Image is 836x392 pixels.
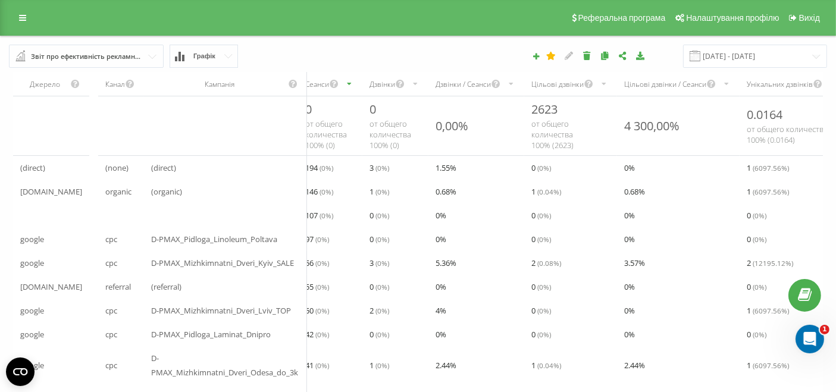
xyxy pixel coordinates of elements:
span: ( 0 %) [537,282,551,291]
span: 0 % [624,303,635,318]
span: от общего количества 100% ( 2623 ) [531,118,574,150]
span: 2.44 % [436,358,456,372]
span: D-PMAX_Pidloga_Laminat_Dnipro [151,327,271,341]
span: (direct) [151,161,176,175]
span: 0 [531,232,551,246]
span: от общего количества 100% ( 0 ) [370,118,411,150]
span: (referral) [151,280,181,294]
span: 0 % [624,232,635,246]
div: Цільові дзвінки / Сеанси [624,79,706,89]
span: ( 0 %) [753,234,766,244]
span: 0 [531,327,551,341]
span: 1 [747,161,789,175]
span: 56 [305,256,329,270]
span: 0 [370,101,376,117]
span: (none) [105,161,129,175]
span: 0 [305,101,312,117]
span: ( 0 %) [375,330,389,339]
span: 2.44 % [624,358,645,372]
span: 1 [531,358,561,372]
span: ( 0 %) [375,187,389,196]
span: ( 6097.56 %) [753,163,789,173]
span: 0 [747,327,766,341]
button: Графік [170,45,238,68]
span: 0.0164 [747,106,782,123]
span: Налаштування профілю [686,13,779,23]
span: D-PMAX_Mizhkimnatni_Dveri_Odesa_do_3k [151,351,300,380]
span: 2 [747,256,793,270]
span: ( 6097.56 %) [753,306,789,315]
span: ( 0 %) [375,360,389,370]
span: 5.36 % [436,256,456,270]
span: 2 [531,256,561,270]
span: 0 [747,208,766,222]
span: ( 0.04 %) [537,360,561,370]
span: ( 0 %) [537,234,551,244]
span: cpc [105,327,117,341]
span: cpc [105,256,117,270]
span: D-PMAX_Mizhkimnatni_Dveri_Kyiv_SALE [151,256,294,270]
iframe: Intercom live chat [796,325,824,353]
i: Видалити звіт [582,51,592,59]
div: Кампанія [151,79,288,89]
span: 194 [305,161,333,175]
span: ( 0 %) [315,360,329,370]
span: от общего количества 100% ( 0 ) [305,118,347,150]
span: ( 12195.12 %) [753,258,793,268]
i: Копіювати звіт [600,51,610,59]
span: 2623 [531,101,558,117]
span: ( 0 %) [315,306,329,315]
div: Цільові дзвінки [531,79,584,89]
span: 42 [305,327,329,341]
span: [DOMAIN_NAME] [20,280,82,294]
span: ( 0 %) [753,211,766,220]
div: Унікальних дзвінків [747,79,813,89]
span: 1 [370,184,389,199]
span: 1 [820,325,829,334]
span: D-PMAX_Mizhkimnatni_Dveri_Lviv_TOP [151,303,291,318]
span: (organic) [151,184,182,199]
span: ( 0 %) [375,211,389,220]
span: ( 6097.56 %) [753,360,789,370]
span: 1 [747,303,789,318]
span: Вихід [799,13,820,23]
span: ( 0 %) [375,306,389,315]
span: [DOMAIN_NAME] [20,184,82,199]
div: 0,00% [436,118,468,134]
span: ( 0 %) [753,282,766,291]
span: cpc [105,303,117,318]
div: 4 300,00% [624,118,680,134]
span: ( 0 %) [537,211,551,220]
span: cpc [105,232,117,246]
span: 0 % [436,232,446,246]
div: Дзвінки / Сеанси [436,79,491,89]
span: 0 [747,280,766,294]
span: ( 0 %) [320,187,333,196]
span: 1.55 % [436,161,456,175]
span: ( 0 %) [537,163,551,173]
span: 3 [370,256,389,270]
span: ( 0 %) [375,282,389,291]
span: от общего количества 100% ( 0.0164 ) [747,124,828,145]
span: 0 [370,280,389,294]
span: 3.57 % [624,256,645,270]
span: referral [105,280,131,294]
span: 146 [305,184,333,199]
div: Звіт про ефективність рекламних кампаній [31,50,143,63]
span: 1 [747,184,789,199]
span: ( 0 %) [537,306,551,315]
span: 2 [370,303,389,318]
span: ( 0.04 %) [537,187,561,196]
span: 107 [305,208,333,222]
span: ( 0 %) [315,234,329,244]
span: 0 % [436,280,446,294]
div: Сеанси [305,79,329,89]
span: ( 6097.56 %) [753,187,789,196]
span: ( 0 %) [375,163,389,173]
span: (direct) [20,161,45,175]
span: 0 % [624,161,635,175]
span: 0.68 % [624,184,645,199]
span: 0 [370,327,389,341]
span: D-PMAX_Pidloga_Linoleum_Poltava [151,232,277,246]
span: 0 [747,232,766,246]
